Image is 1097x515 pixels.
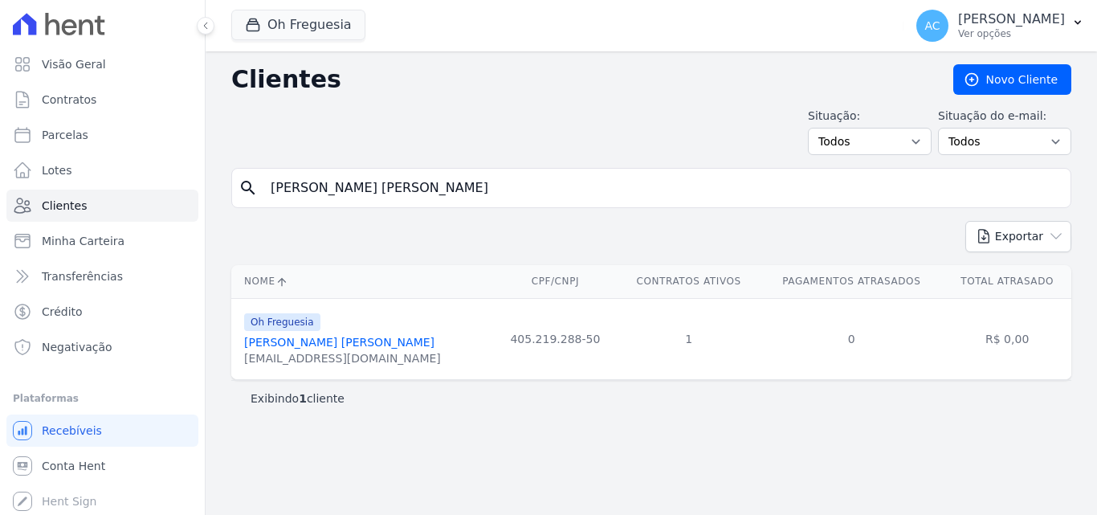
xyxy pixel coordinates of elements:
a: Contratos [6,84,198,116]
input: Buscar por nome, CPF ou e-mail [261,172,1064,204]
button: Oh Freguesia [231,10,365,40]
span: Oh Freguesia [244,313,320,331]
span: Lotes [42,162,72,178]
span: AC [925,20,940,31]
td: 1 [618,298,760,379]
td: R$ 0,00 [943,298,1071,379]
th: Contratos Ativos [618,265,760,298]
a: Minha Carteira [6,225,198,257]
label: Situação: [808,108,932,125]
a: Novo Cliente [953,64,1071,95]
th: Total Atrasado [943,265,1071,298]
button: Exportar [965,221,1071,252]
a: Crédito [6,296,198,328]
span: Transferências [42,268,123,284]
p: Ver opções [958,27,1065,40]
span: Clientes [42,198,87,214]
a: [PERSON_NAME] [PERSON_NAME] [244,336,434,349]
a: Lotes [6,154,198,186]
p: [PERSON_NAME] [958,11,1065,27]
td: 0 [760,298,943,379]
a: Parcelas [6,119,198,151]
h2: Clientes [231,65,928,94]
div: [EMAIL_ADDRESS][DOMAIN_NAME] [244,350,441,366]
a: Recebíveis [6,415,198,447]
a: Negativação [6,331,198,363]
a: Visão Geral [6,48,198,80]
span: Contratos [42,92,96,108]
a: Conta Hent [6,450,198,482]
a: Transferências [6,260,198,292]
span: Visão Geral [42,56,106,72]
th: Nome [231,265,493,298]
b: 1 [299,392,307,405]
label: Situação do e-mail: [938,108,1071,125]
td: 405.219.288-50 [493,298,618,379]
a: Clientes [6,190,198,222]
button: AC [PERSON_NAME] Ver opções [903,3,1097,48]
i: search [239,178,258,198]
span: Conta Hent [42,458,105,474]
span: Minha Carteira [42,233,124,249]
div: Plataformas [13,389,192,408]
th: Pagamentos Atrasados [760,265,943,298]
th: CPF/CNPJ [493,265,618,298]
span: Parcelas [42,127,88,143]
p: Exibindo cliente [251,390,345,407]
span: Negativação [42,339,112,355]
span: Crédito [42,304,83,320]
span: Recebíveis [42,423,102,439]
